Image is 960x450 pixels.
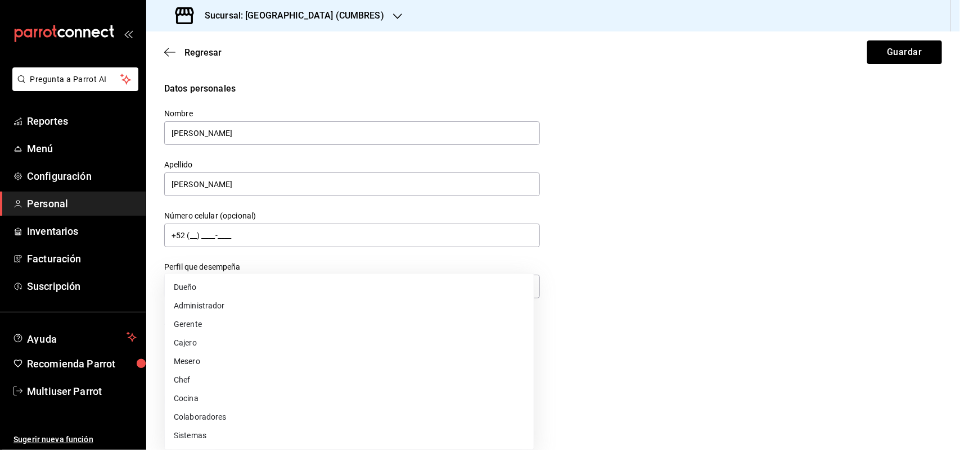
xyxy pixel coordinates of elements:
li: Cajero [165,334,534,352]
li: Colaboradores [165,408,534,426]
li: Administrador [165,297,534,315]
li: Dueño [165,278,534,297]
li: Chef [165,371,534,389]
li: Cocina [165,389,534,408]
li: Mesero [165,352,534,371]
li: Sistemas [165,426,534,445]
li: Gerente [165,315,534,334]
